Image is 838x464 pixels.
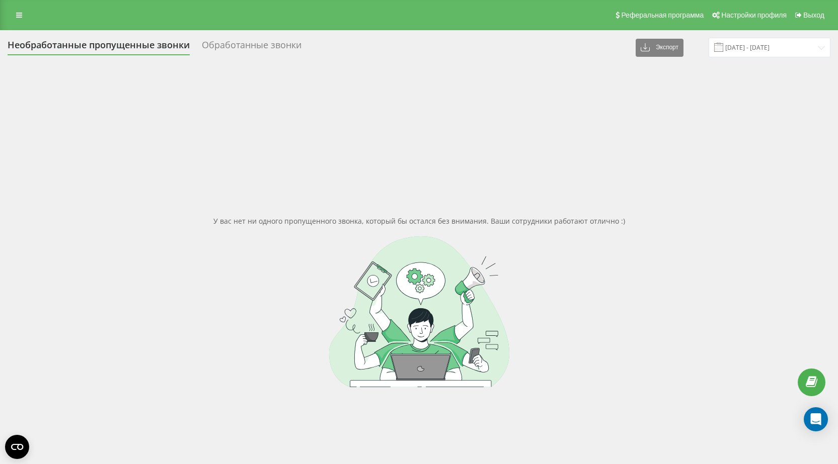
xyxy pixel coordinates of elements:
[804,407,828,431] div: Open Intercom Messenger
[803,11,824,19] span: Выход
[8,40,190,55] div: Необработанные пропущенные звонки
[636,39,683,57] button: Экспорт
[721,11,787,19] span: Настройки профиля
[5,435,29,459] button: Open CMP widget
[202,40,301,55] div: Обработанные звонки
[621,11,704,19] span: Реферальная программа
